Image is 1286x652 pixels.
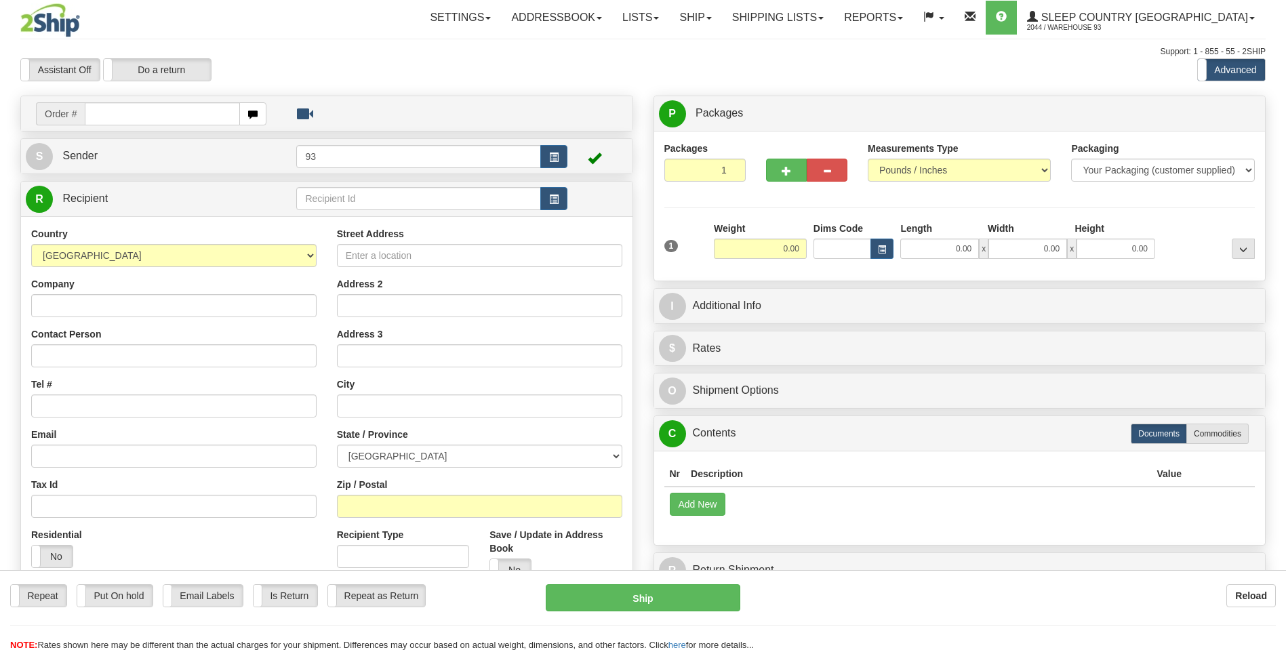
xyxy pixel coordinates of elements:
[10,640,37,650] span: NOTE:
[337,277,383,291] label: Address 2
[659,292,1261,320] a: IAdditional Info
[659,335,686,362] span: $
[337,428,408,441] label: State / Province
[26,143,53,170] span: S
[1017,1,1265,35] a: Sleep Country [GEOGRAPHIC_DATA] 2044 / Warehouse 93
[31,327,101,341] label: Contact Person
[868,142,959,155] label: Measurements Type
[337,528,404,542] label: Recipient Type
[1151,462,1187,487] th: Value
[659,557,686,584] span: R
[900,222,932,235] label: Length
[979,239,988,259] span: x
[31,378,52,391] label: Tel #
[20,3,80,37] img: logo2044.jpg
[659,420,1261,447] a: CContents
[104,59,211,81] label: Do a return
[1067,239,1077,259] span: x
[546,584,740,611] button: Ship
[1038,12,1248,23] span: Sleep Country [GEOGRAPHIC_DATA]
[337,227,404,241] label: Street Address
[659,293,686,320] span: I
[26,186,53,213] span: R
[163,585,243,607] label: Email Labels
[1074,222,1104,235] label: Height
[31,428,56,441] label: Email
[31,478,58,491] label: Tax Id
[328,585,425,607] label: Repeat as Return
[490,559,531,581] label: No
[1255,257,1285,395] iframe: chat widget
[26,185,266,213] a: R Recipient
[668,640,686,650] a: here
[77,585,153,607] label: Put On hold
[31,227,68,241] label: Country
[1186,424,1249,444] label: Commodities
[21,59,100,81] label: Assistant Off
[612,1,669,35] a: Lists
[659,420,686,447] span: C
[685,462,1151,487] th: Description
[62,150,98,161] span: Sender
[1071,142,1119,155] label: Packaging
[659,100,1261,127] a: P Packages
[722,1,834,35] a: Shipping lists
[254,585,317,607] label: Is Return
[1235,590,1267,601] b: Reload
[32,546,73,567] label: No
[31,528,82,542] label: Residential
[1198,59,1265,81] label: Advanced
[337,378,355,391] label: City
[1131,424,1187,444] label: Documents
[670,493,726,516] button: Add New
[696,107,743,119] span: Packages
[664,240,679,252] span: 1
[834,1,913,35] a: Reports
[26,142,296,170] a: S Sender
[714,222,745,235] label: Weight
[988,222,1014,235] label: Width
[20,46,1266,58] div: Support: 1 - 855 - 55 - 2SHIP
[420,1,501,35] a: Settings
[669,1,721,35] a: Ship
[659,556,1261,584] a: RReturn Shipment
[337,244,622,267] input: Enter a location
[659,100,686,127] span: P
[1232,239,1255,259] div: ...
[659,377,1261,405] a: OShipment Options
[664,462,686,487] th: Nr
[36,102,85,125] span: Order #
[296,145,540,168] input: Sender Id
[337,478,388,491] label: Zip / Postal
[659,378,686,405] span: O
[337,327,383,341] label: Address 3
[1226,584,1276,607] button: Reload
[62,192,108,204] span: Recipient
[664,142,708,155] label: Packages
[1027,21,1129,35] span: 2044 / Warehouse 93
[813,222,863,235] label: Dims Code
[489,528,622,555] label: Save / Update in Address Book
[501,1,612,35] a: Addressbook
[31,277,75,291] label: Company
[659,335,1261,363] a: $Rates
[296,187,540,210] input: Recipient Id
[11,585,66,607] label: Repeat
